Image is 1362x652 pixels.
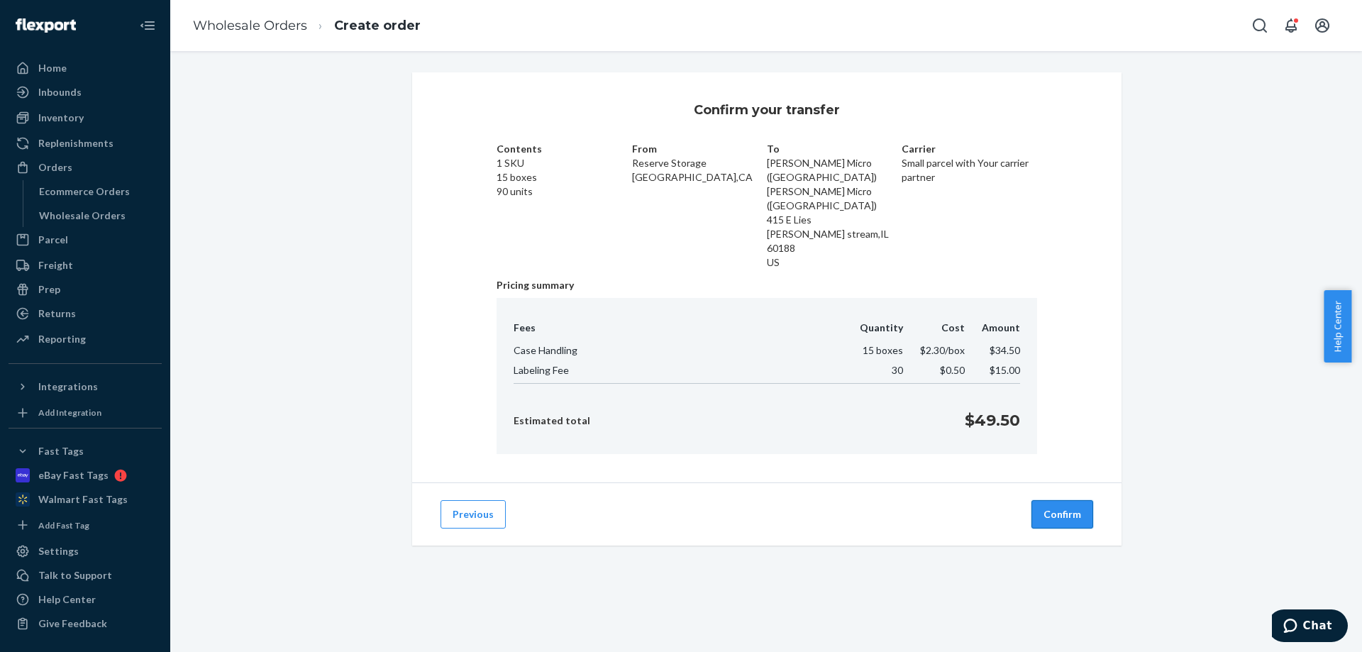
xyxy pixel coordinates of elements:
div: Orders [38,160,72,175]
button: Confirm [1031,500,1093,529]
button: Talk to Support [9,564,162,587]
a: Wholesale Orders [32,204,162,227]
p: [PERSON_NAME] Micro ([GEOGRAPHIC_DATA]) [767,156,902,184]
a: Inbounds [9,81,162,104]
div: Reserve Storage [GEOGRAPHIC_DATA] , CA [632,142,767,270]
p: US [767,255,902,270]
div: Inbounds [38,85,82,99]
iframe: Opens a widget where you can chat to one of our agents [1272,609,1348,645]
div: Add Integration [38,407,101,419]
a: Orders [9,156,162,179]
div: Freight [38,258,73,272]
button: Give Feedback [9,612,162,635]
td: 30 [843,360,903,384]
button: Open notifications [1277,11,1305,40]
div: eBay Fast Tags [38,468,109,482]
div: Add Fast Tag [38,519,89,531]
p: Pricing summary [497,278,1037,292]
div: Settings [38,544,79,558]
div: Home [38,61,67,75]
p: Estimated total [514,414,590,428]
a: Inventory [9,106,162,129]
th: Quantity [843,321,903,341]
a: Help Center [9,588,162,611]
a: Returns [9,302,162,325]
a: Settings [9,540,162,563]
button: Close Navigation [133,11,162,40]
a: Parcel [9,228,162,251]
p: [PERSON_NAME] Micro ([GEOGRAPHIC_DATA]) [767,184,902,213]
a: Add Fast Tag [9,516,162,535]
div: Inventory [38,111,84,125]
div: Ecommerce Orders [39,184,130,199]
div: Small parcel with Your carrier partner [902,142,1036,270]
button: Fast Tags [9,440,162,463]
a: Ecommerce Orders [32,180,162,203]
a: Freight [9,254,162,277]
div: Fast Tags [38,444,84,458]
p: To [767,142,902,156]
th: Fees [514,321,843,341]
a: Create order [334,18,421,33]
a: Wholesale Orders [193,18,307,33]
a: Prep [9,278,162,301]
div: Give Feedback [38,617,107,631]
a: Reporting [9,328,162,350]
a: Walmart Fast Tags [9,488,162,511]
p: $49.50 [965,409,1020,431]
a: Add Integration [9,404,162,422]
div: Prep [38,282,60,297]
div: Help Center [38,592,96,607]
td: Labeling Fee [514,360,843,384]
p: 415 E Lies [767,213,902,227]
div: Parcel [38,233,68,247]
div: Talk to Support [38,568,112,582]
div: Wholesale Orders [39,209,126,223]
p: [PERSON_NAME] stream , IL 60188 [767,227,902,255]
img: Flexport logo [16,18,76,33]
button: Open Search Box [1246,11,1274,40]
div: Reporting [38,332,86,346]
a: eBay Fast Tags [9,464,162,487]
span: $34.50 [990,344,1020,356]
div: Replenishments [38,136,113,150]
div: Walmart Fast Tags [38,492,128,507]
button: Integrations [9,375,162,398]
div: Returns [38,306,76,321]
span: $2.30 /box [920,344,965,356]
td: 15 boxes [843,341,903,360]
th: Amount [965,321,1020,341]
p: From [632,142,767,156]
a: Replenishments [9,132,162,155]
button: Help Center [1324,290,1351,363]
button: Previous [441,500,506,529]
p: Carrier [902,142,1036,156]
th: Cost [903,321,965,341]
div: 1 SKU 15 boxes 90 units [497,142,631,270]
div: Integrations [38,380,98,394]
h3: Confirm your transfer [694,101,840,119]
p: Contents [497,142,631,156]
button: Open account menu [1308,11,1336,40]
td: Case Handling [514,341,843,360]
span: $0.50 [940,364,965,376]
a: Home [9,57,162,79]
span: $15.00 [990,364,1020,376]
ol: breadcrumbs [182,5,432,47]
